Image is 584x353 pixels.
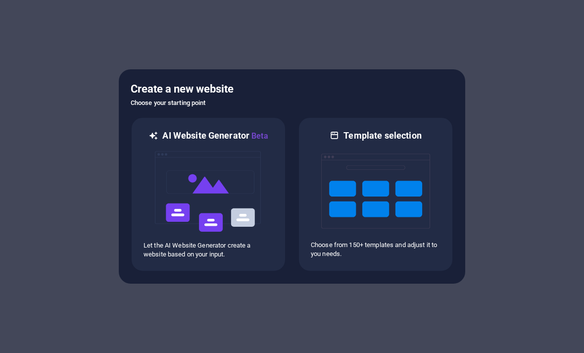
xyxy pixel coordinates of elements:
h5: Create a new website [131,81,453,97]
h6: Choose your starting point [131,97,453,109]
p: Let the AI Website Generator create a website based on your input. [144,241,273,259]
h6: Template selection [343,130,421,142]
img: ai [154,142,263,241]
div: AI Website GeneratorBetaaiLet the AI Website Generator create a website based on your input. [131,117,286,272]
p: Choose from 150+ templates and adjust it to you needs. [311,241,440,258]
div: Template selectionChoose from 150+ templates and adjust it to you needs. [298,117,453,272]
h6: AI Website Generator [162,130,268,142]
span: Beta [249,131,268,141]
